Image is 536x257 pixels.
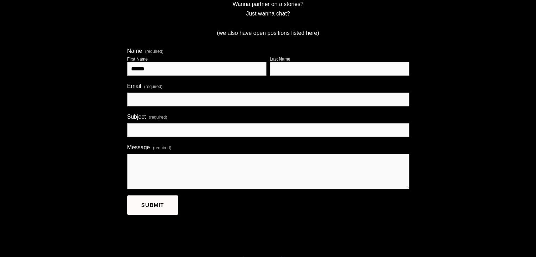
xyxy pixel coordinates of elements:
[127,28,409,38] p: (we also have open positions listed here)
[153,143,171,152] span: (required)
[127,83,141,89] span: Email
[127,144,150,151] span: Message
[127,57,148,62] div: First Name
[149,113,167,122] span: (required)
[145,49,164,54] span: (required)
[127,114,146,120] span: Subject
[144,82,162,91] span: (required)
[141,201,164,209] span: Submit
[127,195,178,215] button: SubmitSubmit
[127,48,142,54] span: Name
[270,57,290,62] div: Last Name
